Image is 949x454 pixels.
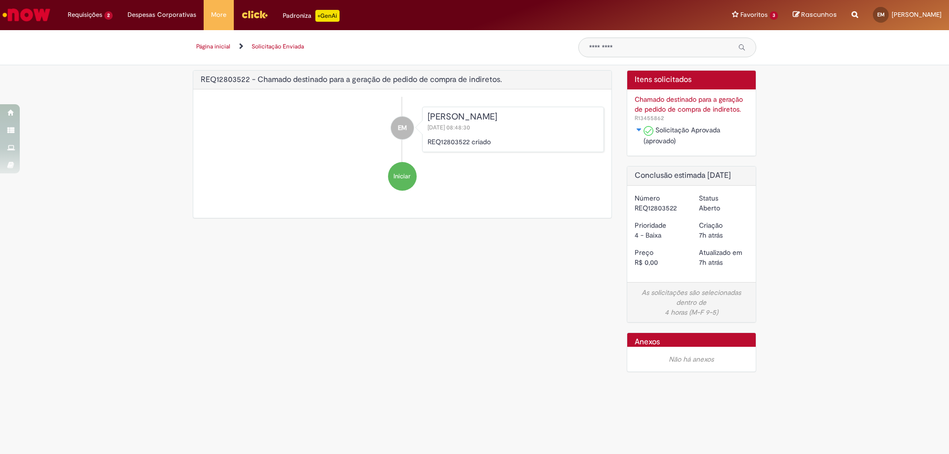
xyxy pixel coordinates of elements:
[635,114,664,122] span: R13455862
[801,10,837,19] span: Rascunhos
[128,10,196,20] span: Despesas Corporativas
[635,125,644,135] button: Solicitação aprovada Alternar a exibição do estado da fase para Compras rápidas (Speed Buy)
[315,10,340,22] p: +GenAi
[877,11,885,18] span: EM
[793,10,837,20] a: Rascunhos
[104,11,113,20] span: 2
[635,171,749,180] h2: Conclusão estimada [DATE]
[635,230,684,240] div: 4 - Baixa
[201,97,604,201] ul: Histórico de tíquete
[241,7,268,22] img: click_logo_yellow_360x200.png
[393,172,411,181] span: Iniciar
[669,355,714,364] em: Não há anexos
[252,42,304,50] a: Solicitação Enviada
[201,107,604,152] li: Eric Ricardo Nunes Montebello
[428,137,599,147] p: REQ12803522 criado
[644,125,720,145] span: Solicitação Aprovada (aprovado)
[635,203,684,213] div: REQ12803522
[635,288,749,317] div: As solicitações são selecionadas dentro de 4 horas (M-F 9-5)
[391,117,414,139] div: Eric Ricardo Nunes Montebello
[699,231,723,240] span: 7h atrás
[740,10,768,20] span: Favoritos
[635,220,666,230] label: Prioridade
[635,76,749,84] h2: Itens solicitados
[699,220,723,230] label: Criação
[699,248,742,257] label: Atualizado em
[635,94,749,123] a: Chamado destinado para a geração de pedido de compra de indiretos. R13455862
[635,257,684,267] div: R$ 0,00
[201,76,502,84] h2: REQ12803522 - Chamado destinado para a geração de pedido de compra de indiretos. Histórico de tíq...
[196,42,230,50] a: Página inicial
[635,114,664,122] span: Número
[398,116,407,140] span: EM
[635,338,660,347] h2: Anexos
[635,127,643,133] img: Expandir o estado da solicitação
[892,10,942,19] span: [PERSON_NAME]
[635,94,749,114] div: Chamado destinado para a geração de pedido de compra de indiretos.
[635,248,653,257] label: Preço
[699,230,748,240] div: 28/08/2025 08:48:30
[193,38,563,56] ul: Trilhas de página
[635,193,660,203] label: Número
[699,257,748,267] div: 28/08/2025 08:48:30
[699,203,748,213] div: Aberto
[699,258,723,267] time: 28/08/2025 08:48:30
[211,10,226,20] span: More
[428,124,472,131] span: [DATE] 08:48:30
[644,126,653,136] img: Solicitação Aprovada (aprovado)
[699,193,718,203] label: Status
[699,258,723,267] span: 7h atrás
[428,112,599,122] div: [PERSON_NAME]
[770,11,778,20] span: 3
[699,231,723,240] time: 28/08/2025 08:48:30
[283,10,340,22] div: Padroniza
[1,5,52,25] img: ServiceNow
[68,10,102,20] span: Requisições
